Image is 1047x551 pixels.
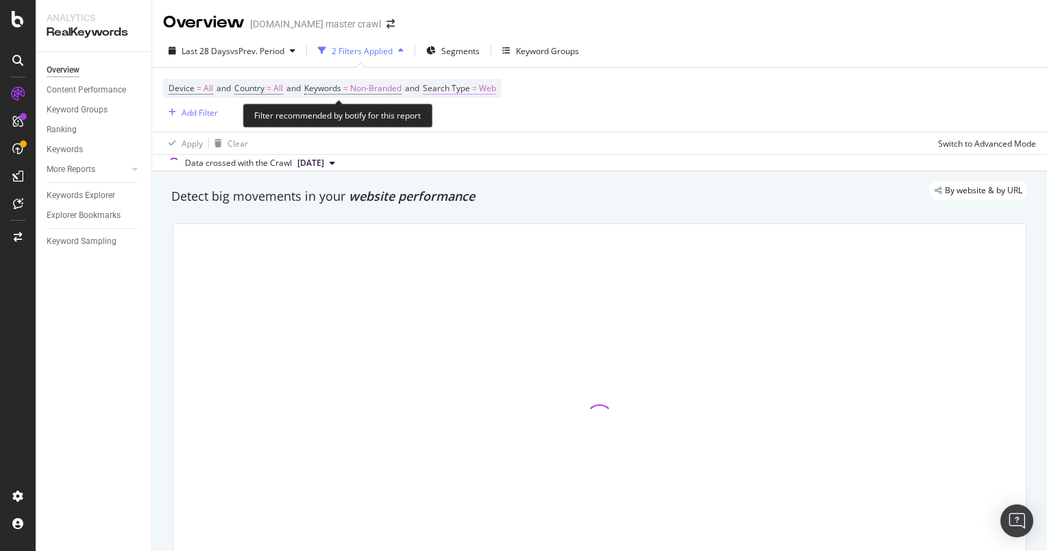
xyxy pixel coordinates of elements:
[441,45,480,57] span: Segments
[47,11,140,25] div: Analytics
[47,143,83,157] div: Keywords
[217,82,231,94] span: and
[47,208,142,223] a: Explorer Bookmarks
[286,82,301,94] span: and
[230,45,284,57] span: vs Prev. Period
[243,103,432,127] div: Filter recommended by botify for this report
[47,143,142,157] a: Keywords
[163,11,245,34] div: Overview
[933,132,1036,154] button: Switch to Advanced Mode
[47,188,115,203] div: Keywords Explorer
[312,40,409,62] button: 2 Filters Applied
[332,45,393,57] div: 2 Filters Applied
[945,186,1022,195] span: By website & by URL
[185,157,292,169] div: Data crossed with the Crawl
[163,104,218,121] button: Add Filter
[479,79,496,98] span: Web
[227,138,248,149] div: Clear
[47,103,142,117] a: Keyword Groups
[47,234,116,249] div: Keyword Sampling
[47,234,142,249] a: Keyword Sampling
[163,132,203,154] button: Apply
[209,132,248,154] button: Clear
[47,83,126,97] div: Content Performance
[267,82,271,94] span: =
[405,82,419,94] span: and
[304,82,341,94] span: Keywords
[182,45,230,57] span: Last 28 Days
[343,82,348,94] span: =
[250,17,381,31] div: [DOMAIN_NAME] master crawl
[386,19,395,29] div: arrow-right-arrow-left
[47,103,108,117] div: Keyword Groups
[472,82,477,94] span: =
[297,157,324,169] span: 2025 Sep. 29th
[182,138,203,149] div: Apply
[234,82,264,94] span: Country
[423,82,470,94] span: Search Type
[169,82,195,94] span: Device
[929,181,1028,200] div: legacy label
[47,83,142,97] a: Content Performance
[47,63,142,77] a: Overview
[292,155,341,171] button: [DATE]
[938,138,1036,149] div: Switch to Advanced Mode
[47,162,95,177] div: More Reports
[163,40,301,62] button: Last 28 DaysvsPrev. Period
[47,123,142,137] a: Ranking
[47,208,121,223] div: Explorer Bookmarks
[47,188,142,203] a: Keywords Explorer
[197,82,201,94] span: =
[497,40,584,62] button: Keyword Groups
[47,63,79,77] div: Overview
[273,79,283,98] span: All
[350,79,402,98] span: Non-Branded
[1000,504,1033,537] div: Open Intercom Messenger
[47,25,140,40] div: RealKeywords
[182,107,218,119] div: Add Filter
[421,40,485,62] button: Segments
[47,123,77,137] div: Ranking
[204,79,213,98] span: All
[516,45,579,57] div: Keyword Groups
[47,162,128,177] a: More Reports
